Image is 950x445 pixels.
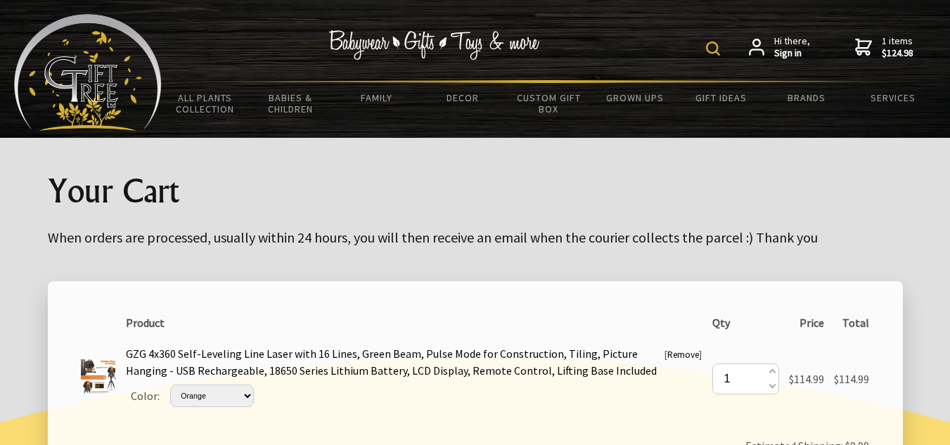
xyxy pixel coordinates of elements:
img: Babyware - Gifts - Toys and more... [14,14,162,131]
a: All Plants Collection [162,83,248,124]
strong: Sign in [774,47,810,60]
strong: $124.98 [882,47,913,60]
th: Price [784,309,829,336]
a: 1 items$124.98 [855,35,913,60]
td: $114.99 [784,336,829,420]
a: GZG 4x360 Self-Leveling Line Laser with 16 Lines, Green Beam, Pulse Mode for Construction, Tiling... [126,347,657,378]
big: When orders are processed, usually within 24 hours, you will then receive an email when the couri... [48,228,818,246]
span: 1 items [882,34,913,60]
a: Decor [420,83,506,112]
a: Babies & Children [248,83,333,124]
th: Qty [707,309,783,336]
a: Remove [667,349,699,361]
a: Hi there,Sign in [749,35,810,60]
td: Color: [126,379,165,411]
a: Services [850,83,936,112]
img: Babywear - Gifts - Toys & more [328,30,539,60]
a: Gift Ideas [678,83,764,112]
h1: Your Cart [48,172,903,208]
a: Grown Ups [592,83,678,112]
a: Brands [764,83,849,112]
td: $114.99 [829,336,874,420]
th: Total [829,309,874,336]
small: [ ] [665,349,702,361]
a: Custom Gift Box [506,83,591,124]
span: Hi there, [774,35,810,60]
a: Family [334,83,420,112]
img: product search [706,41,720,56]
th: Product [121,309,707,336]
